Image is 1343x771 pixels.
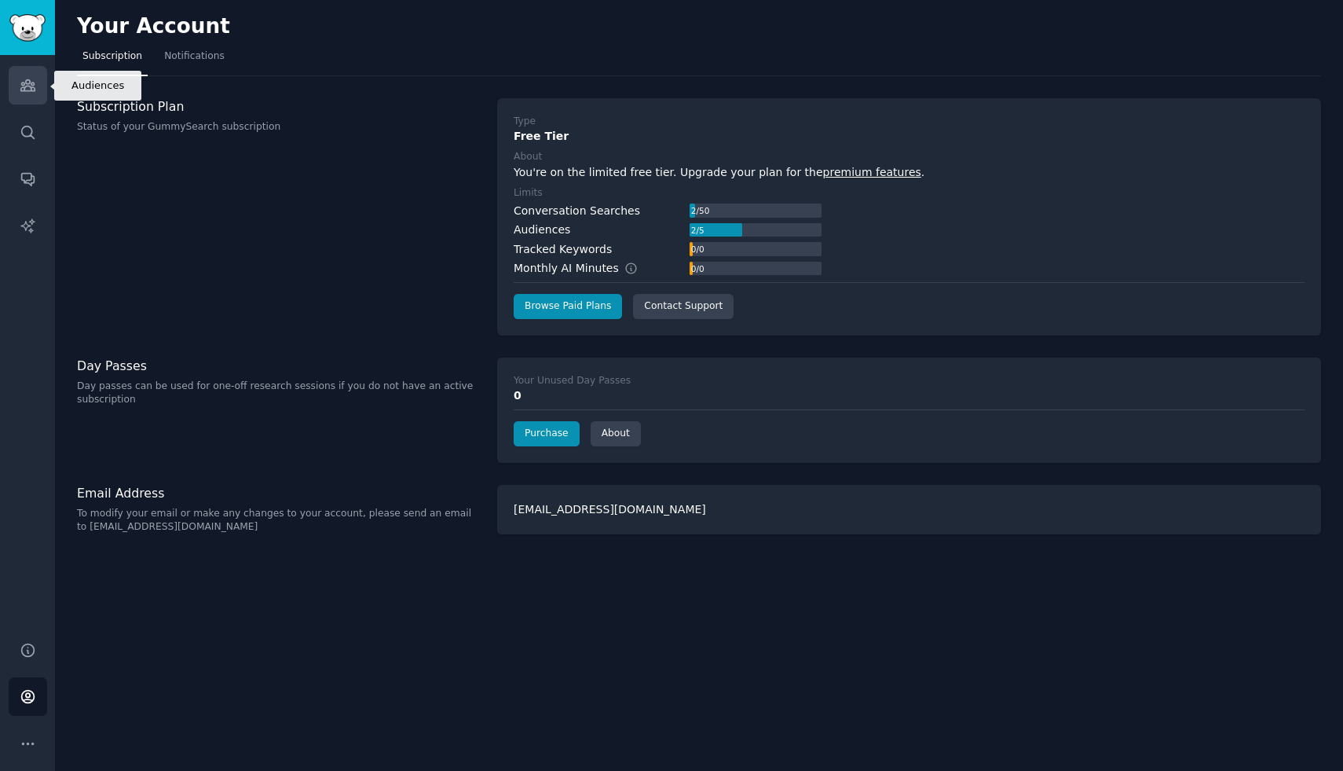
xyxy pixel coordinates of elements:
h3: Subscription Plan [77,98,481,115]
a: Contact Support [633,294,734,319]
div: Tracked Keywords [514,241,612,258]
div: 2 / 50 [690,204,711,218]
div: About [514,150,542,164]
p: Status of your GummySearch subscription [77,120,481,134]
div: [EMAIL_ADDRESS][DOMAIN_NAME] [497,485,1321,534]
p: Day passes can be used for one-off research sessions if you do not have an active subscription [77,380,481,407]
div: Type [514,115,536,129]
h3: Email Address [77,485,481,501]
a: About [591,421,641,446]
div: Audiences [514,222,570,238]
span: Subscription [82,50,142,64]
div: Your Unused Day Passes [514,374,631,388]
h3: Day Passes [77,358,481,374]
div: Limits [514,186,543,200]
div: Conversation Searches [514,203,640,219]
a: Browse Paid Plans [514,294,622,319]
p: To modify your email or make any changes to your account, please send an email to [EMAIL_ADDRESS]... [77,507,481,534]
div: Monthly AI Minutes [514,260,654,277]
a: Notifications [159,44,230,76]
div: 0 / 0 [690,242,705,256]
div: You're on the limited free tier. Upgrade your plan for the . [514,164,1305,181]
a: Subscription [77,44,148,76]
div: 2 / 5 [690,223,705,237]
h2: Your Account [77,14,230,39]
div: 0 [514,387,1305,404]
a: Purchase [514,421,580,446]
a: premium features [823,166,921,178]
div: Free Tier [514,128,1305,145]
img: GummySearch logo [9,14,46,42]
div: 0 / 0 [690,262,705,276]
span: Notifications [164,50,225,64]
